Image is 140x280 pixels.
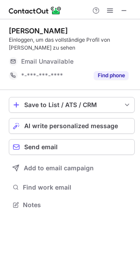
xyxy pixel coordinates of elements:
[24,122,118,129] span: AI write personalized message
[24,101,119,108] div: Save to List / ATS / CRM
[9,199,135,211] button: Notes
[24,165,94,172] span: Add to email campaign
[9,181,135,194] button: Find work email
[23,201,131,209] span: Notes
[9,139,135,155] button: Send email
[9,36,135,52] div: Einloggen, um das vollständige Profil von [PERSON_NAME] zu sehen
[23,183,131,191] span: Find work email
[9,160,135,176] button: Add to email campaign
[9,26,68,35] div: [PERSON_NAME]
[9,5,62,16] img: ContactOut v5.3.10
[21,57,74,65] span: Email Unavailable
[24,144,58,151] span: Send email
[94,71,129,80] button: Reveal Button
[9,97,135,113] button: save-profile-one-click
[9,118,135,134] button: AI write personalized message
